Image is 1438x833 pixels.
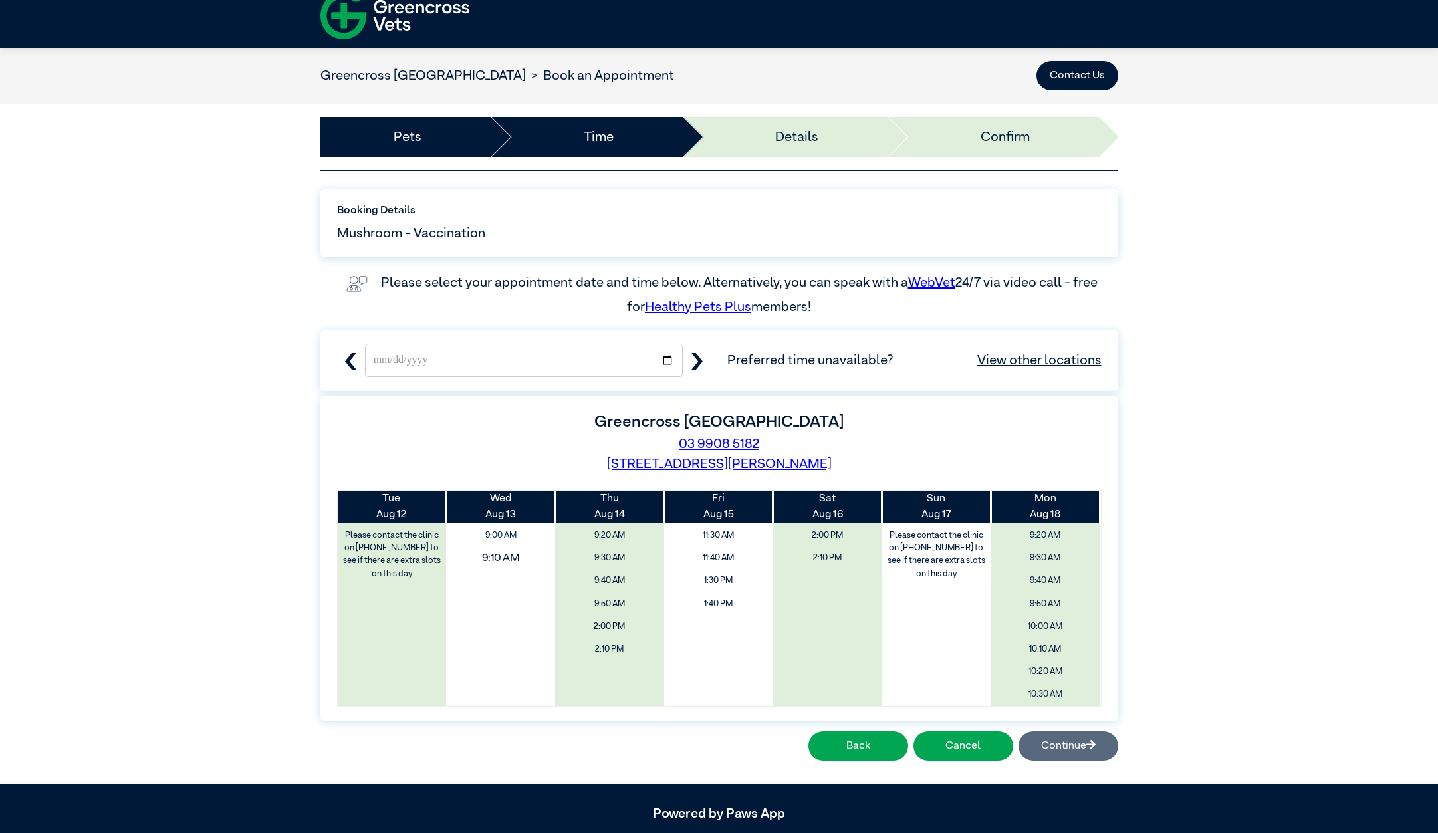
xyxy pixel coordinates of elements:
a: WebVet [908,276,955,289]
a: [STREET_ADDRESS][PERSON_NAME] [607,457,832,471]
span: 2:10 PM [560,640,659,659]
span: 9:10 AM [436,546,566,571]
label: Please select your appointment date and time below. Alternatively, you can speak with a 24/7 via ... [381,276,1100,313]
span: 9:50 AM [995,594,1095,614]
button: Cancel [913,731,1013,761]
span: 2:10 PM [778,548,878,568]
span: Preferred time unavailable? [727,350,1102,370]
label: Booking Details [337,203,1102,219]
label: Please contact the clinic on [PHONE_NUMBER] to see if there are extra slots on this day [883,526,989,584]
span: 9:50 AM [560,594,659,614]
label: Greencross [GEOGRAPHIC_DATA] [594,414,844,430]
span: 11:30 AM [669,526,769,545]
a: 03 9908 5182 [679,437,759,451]
label: Please contact the clinic on [PHONE_NUMBER] to see if there are extra slots on this day [339,526,445,584]
span: 2:00 PM [560,617,659,636]
th: Aug 12 [338,491,447,523]
span: 9:00 AM [451,526,550,545]
button: Contact Us [1036,61,1118,90]
span: 9:40 AM [560,571,659,590]
th: Aug 17 [882,491,991,523]
nav: breadcrumb [320,66,674,86]
th: Aug 18 [991,491,1100,523]
th: Aug 16 [773,491,882,523]
a: Greencross [GEOGRAPHIC_DATA] [320,69,526,82]
span: 10:30 AM [995,685,1095,704]
a: Pets [394,127,421,147]
span: 9:20 AM [560,526,659,545]
th: Aug 14 [555,491,664,523]
a: Time [584,127,614,147]
span: 9:30 AM [995,548,1095,568]
button: Back [808,731,908,761]
span: 1:30 PM [669,571,769,590]
th: Aug 15 [664,491,773,523]
h5: Powered by Paws App [320,806,1118,822]
th: Aug 13 [446,491,555,523]
span: 2:00 PM [778,526,878,545]
span: 9:30 AM [560,548,659,568]
span: 11:40 AM [669,548,769,568]
a: View other locations [977,350,1102,370]
img: vet [341,271,373,297]
span: 9:40 AM [995,571,1095,590]
span: Mushroom - Vaccination [337,223,485,243]
a: Healthy Pets Plus [645,300,751,314]
span: 10:20 AM [995,662,1095,681]
span: 10:10 AM [995,640,1095,659]
li: Book an Appointment [526,66,674,86]
span: 9:20 AM [995,526,1095,545]
span: 10:00 AM [995,617,1095,636]
span: 1:40 PM [669,594,769,614]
